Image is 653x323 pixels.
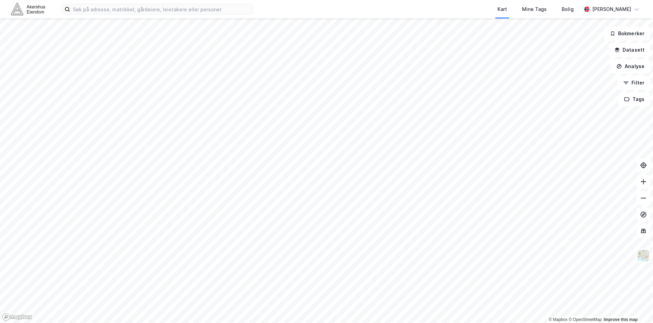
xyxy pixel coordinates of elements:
[609,43,650,57] button: Datasett
[604,317,638,322] a: Improve this map
[549,317,568,322] a: Mapbox
[618,92,650,106] button: Tags
[617,76,650,90] button: Filter
[2,313,32,321] a: Mapbox homepage
[497,5,507,13] div: Kart
[637,249,650,262] img: Z
[569,317,602,322] a: OpenStreetMap
[619,290,653,323] iframe: Chat Widget
[522,5,547,13] div: Mine Tags
[70,4,253,14] input: Søk på adresse, matrikkel, gårdeiere, leietakere eller personer
[619,290,653,323] div: Kontrollprogram for chat
[611,60,650,73] button: Analyse
[11,3,45,15] img: akershus-eiendom-logo.9091f326c980b4bce74ccdd9f866810c.svg
[562,5,574,13] div: Bolig
[592,5,631,13] div: [PERSON_NAME]
[604,27,650,40] button: Bokmerker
